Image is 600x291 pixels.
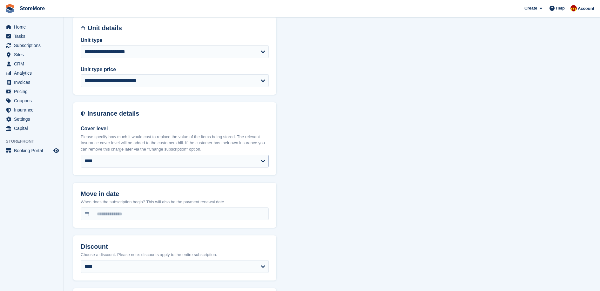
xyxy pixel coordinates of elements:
[81,252,269,258] p: Choose a discount. Please note: discounts apply to the entire subscription.
[14,115,52,124] span: Settings
[81,66,269,73] label: Unit type price
[3,87,60,96] a: menu
[3,124,60,133] a: menu
[81,37,269,44] label: Unit type
[14,50,52,59] span: Sites
[14,105,52,114] span: Insurance
[3,105,60,114] a: menu
[81,24,85,32] img: unit-details-icon-595b0c5c156355b767ba7b61e002efae458ec76ed5ec05730b8e856ff9ea34a9.svg
[81,190,269,198] h2: Move in date
[14,96,52,105] span: Coupons
[5,4,15,13] img: stora-icon-8386f47178a22dfd0bd8f6a31ec36ba5ce8667c1dd55bd0f319d3a0aa187defe.svg
[3,78,60,87] a: menu
[14,23,52,31] span: Home
[17,3,47,14] a: StoreMore
[81,125,269,132] label: Cover level
[88,24,269,32] h2: Unit details
[14,69,52,78] span: Analytics
[3,59,60,68] a: menu
[3,23,60,31] a: menu
[14,41,52,50] span: Subscriptions
[87,110,269,117] h2: Insurance details
[556,5,565,11] span: Help
[14,146,52,155] span: Booking Portal
[81,134,269,152] p: Please specify how much it would cost to replace the value of the items being stored. The relevan...
[570,5,577,11] img: Store More Team
[578,5,594,12] span: Account
[81,110,85,117] img: insurance-details-icon-731ffda60807649b61249b889ba3c5e2b5c27d34e2e1fb37a309f0fde93ff34a.svg
[6,138,63,145] span: Storefront
[3,50,60,59] a: menu
[3,41,60,50] a: menu
[81,199,269,205] p: When does the subscription begin? This will also be the payment renewal date.
[524,5,537,11] span: Create
[14,87,52,96] span: Pricing
[3,146,60,155] a: menu
[3,96,60,105] a: menu
[3,32,60,41] a: menu
[3,115,60,124] a: menu
[81,243,269,250] h2: Discount
[14,78,52,87] span: Invoices
[14,124,52,133] span: Capital
[52,147,60,154] a: Preview store
[3,69,60,78] a: menu
[14,59,52,68] span: CRM
[14,32,52,41] span: Tasks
